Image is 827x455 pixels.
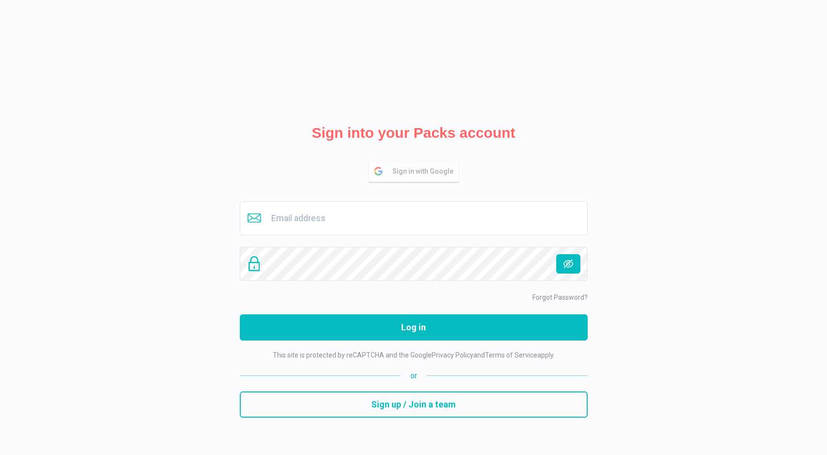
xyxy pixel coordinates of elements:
[369,161,459,182] button: Sign in with Google
[432,351,473,359] a: Privacy Policy
[240,314,588,341] button: Log in
[365,38,462,111] img: Packs Logo
[240,201,588,235] input: Email address
[312,124,515,142] h2: Sign into your Packs account
[532,293,588,301] a: Forgot Password?
[401,370,427,382] span: or
[240,391,588,418] button: Sign up / Join a team
[485,351,537,359] a: Terms of Service
[392,162,458,181] span: Sign in with Google
[273,350,555,360] p: This site is protected by reCAPTCHA and the Google and apply.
